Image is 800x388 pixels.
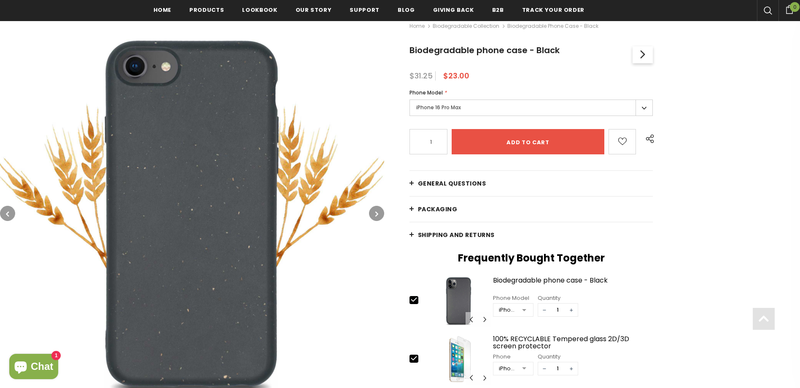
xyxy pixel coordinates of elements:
span: Shipping and returns [418,231,495,239]
a: 0 [778,4,800,14]
span: − [538,362,551,375]
div: Quantity [538,353,578,361]
div: Phone Model [493,294,533,302]
span: − [538,304,551,316]
a: Biodegradable phone case - Black [493,277,653,291]
a: Biodegradable Collection [433,22,499,30]
span: B2B [492,6,504,14]
span: Biodegradable phone case - Black [507,21,598,31]
a: General Questions [409,171,653,196]
span: $31.25 [409,70,433,81]
div: Phone [493,353,533,361]
span: Home [154,6,172,14]
span: 0 [790,2,800,12]
div: iPhone 6/6S/7/8/SE2/SE3 [499,364,516,373]
a: PACKAGING [409,197,653,222]
span: Phone Model [409,89,443,96]
span: support [350,6,380,14]
div: Quantity [538,294,578,302]
img: Screen Protector iPhone SE 2 [426,333,491,385]
div: iPhone 11 PRO MAX [499,306,516,314]
label: iPhone 16 Pro Max [409,100,653,116]
a: Home [409,21,425,31]
span: + [565,304,578,316]
img: iPhone 11 Pro Biodegradable Phone Case [426,275,491,327]
span: Track your order [522,6,585,14]
span: Our Story [296,6,332,14]
a: 100% RECYCLABLE Tempered glass 2D/3D screen protector [493,335,653,350]
input: Add to cart [452,129,605,154]
span: Blog [398,6,415,14]
span: Giving back [433,6,474,14]
span: PACKAGING [418,205,458,213]
span: $23.00 [443,70,469,81]
span: Biodegradable phone case - Black [409,44,560,56]
span: General Questions [418,179,486,188]
span: + [565,362,578,375]
h2: Frequently Bought Together [409,252,653,264]
span: Products [189,6,224,14]
inbox-online-store-chat: Shopify online store chat [7,354,61,381]
a: Shipping and returns [409,222,653,248]
span: Lookbook [242,6,277,14]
